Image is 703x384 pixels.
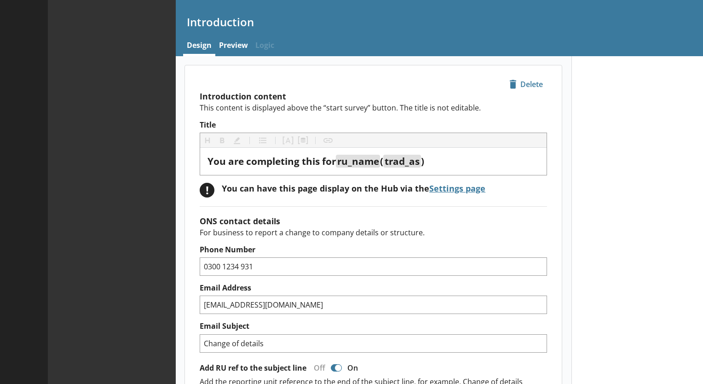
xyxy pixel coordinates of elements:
label: Title [200,120,547,130]
span: trad_as [385,155,420,168]
div: Title [207,155,539,168]
div: You can have this page display on the Hub via the [222,183,485,194]
h2: Introduction content [200,91,547,102]
div: ! [200,183,214,198]
h2: ONS contact details [200,215,547,227]
label: Add RU ref to the subject line [200,363,306,373]
span: ru_name [337,155,379,168]
h1: Introduction [187,15,692,29]
label: Phone Number [200,245,547,255]
a: Settings page [429,183,485,194]
span: Logic [252,36,278,56]
div: On [344,363,365,373]
span: You are completing this for [207,155,336,168]
span: Delete [506,77,547,92]
span: ) [421,155,424,168]
a: Design [183,36,215,56]
button: Delete [505,76,547,92]
p: This content is displayed above the “start survey” button. The title is not editable. [200,103,547,113]
p: For business to report a change to company details or structure. [200,227,547,238]
span: ( [380,155,383,168]
label: Email Subject [200,321,547,331]
label: Email Address [200,283,547,293]
div: Off [306,363,329,373]
a: Preview [215,36,252,56]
